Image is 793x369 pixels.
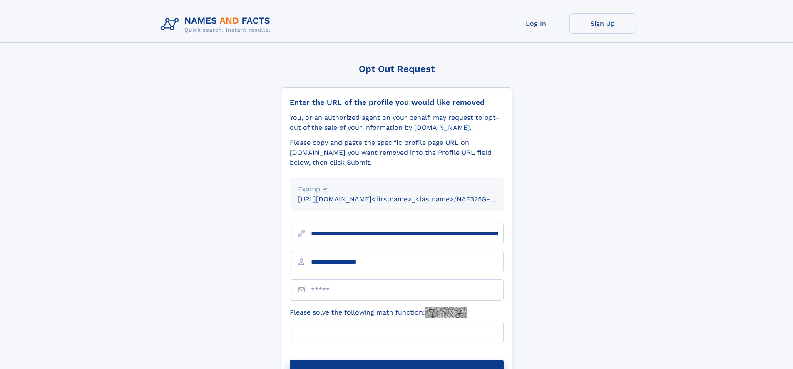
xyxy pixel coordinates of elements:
[290,138,504,168] div: Please copy and paste the specific profile page URL on [DOMAIN_NAME] you want removed into the Pr...
[157,13,277,36] img: Logo Names and Facts
[281,64,512,74] div: Opt Out Request
[290,98,504,107] div: Enter the URL of the profile you would like removed
[298,195,520,203] small: [URL][DOMAIN_NAME]<firstname>_<lastname>/NAF325G-xxxxxxxx
[290,113,504,133] div: You, or an authorized agent on your behalf, may request to opt-out of the sale of your informatio...
[503,13,569,34] a: Log In
[290,307,467,318] label: Please solve the following math function:
[298,184,495,194] div: Example:
[569,13,636,34] a: Sign Up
